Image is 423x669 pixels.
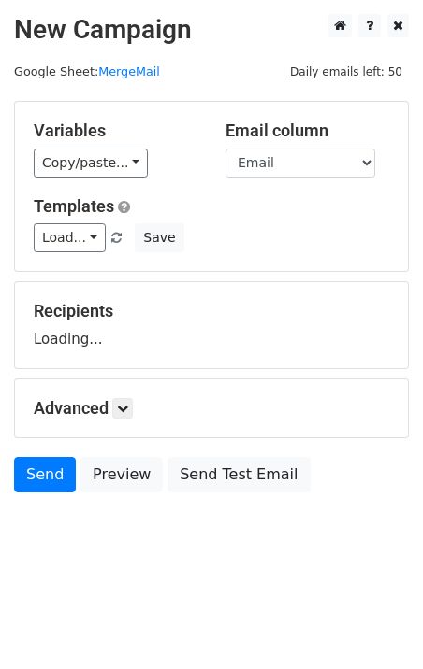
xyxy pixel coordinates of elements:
[284,64,409,78] a: Daily emails left: 50
[284,62,409,82] span: Daily emails left: 50
[168,457,310,492] a: Send Test Email
[34,223,106,252] a: Load...
[14,457,76,492] a: Send
[34,398,389,419] h5: Advanced
[34,301,389,349] div: Loading...
[80,457,163,492] a: Preview
[14,64,160,78] small: Google Sheet:
[98,64,160,78] a: MergeMail
[34,196,114,216] a: Templates
[34,121,197,141] h5: Variables
[34,149,148,178] a: Copy/paste...
[226,121,389,141] h5: Email column
[135,223,183,252] button: Save
[34,301,389,321] h5: Recipients
[14,14,409,46] h2: New Campaign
